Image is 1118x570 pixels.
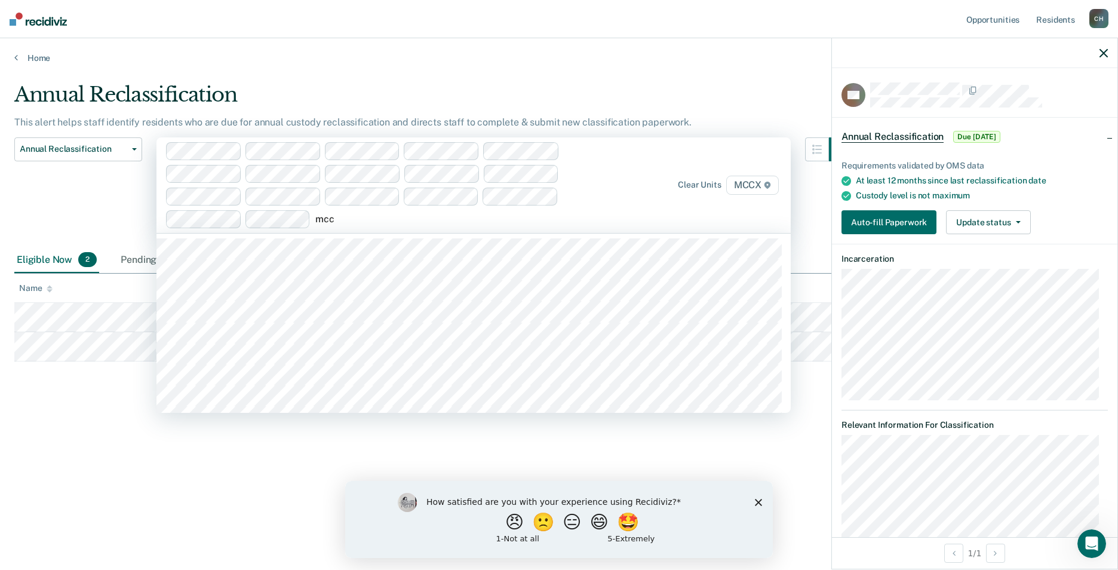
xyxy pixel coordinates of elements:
iframe: Intercom live chat [1077,529,1106,558]
div: Clear units [678,180,721,190]
div: Eligible Now [14,247,99,274]
div: Pending [118,247,188,274]
dt: Incarceration [841,254,1108,264]
div: At least 12 months since last reclassification [856,176,1108,186]
button: Auto-fill Paperwork [841,210,936,234]
div: Custody level is not [856,191,1108,201]
span: Annual Reclassification [20,144,127,154]
button: Next Opportunity [986,544,1005,563]
div: Annual ReclassificationDue [DATE] [832,118,1117,156]
span: Due [DATE] [953,131,1000,143]
span: MCCX [726,176,779,195]
div: 1 / 1 [832,537,1117,569]
span: Annual Reclassification [841,131,944,143]
div: Annual Reclassification [14,82,853,117]
div: Requirements validated by OMS data [841,161,1108,171]
dt: Relevant Information For Classification [841,420,1108,430]
iframe: Survey by Kim from Recidiviz [345,481,773,558]
span: maximum [932,191,970,200]
a: Navigate to form link [841,210,941,234]
div: Name [19,283,53,293]
img: Recidiviz [10,13,67,26]
button: Update status [946,210,1030,234]
p: This alert helps staff identify residents who are due for annual custody reclassification and dir... [14,117,692,128]
button: Previous Opportunity [944,544,963,563]
span: 2 [78,252,97,268]
a: Home [14,53,1104,63]
span: date [1028,176,1046,185]
div: C H [1089,9,1108,28]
